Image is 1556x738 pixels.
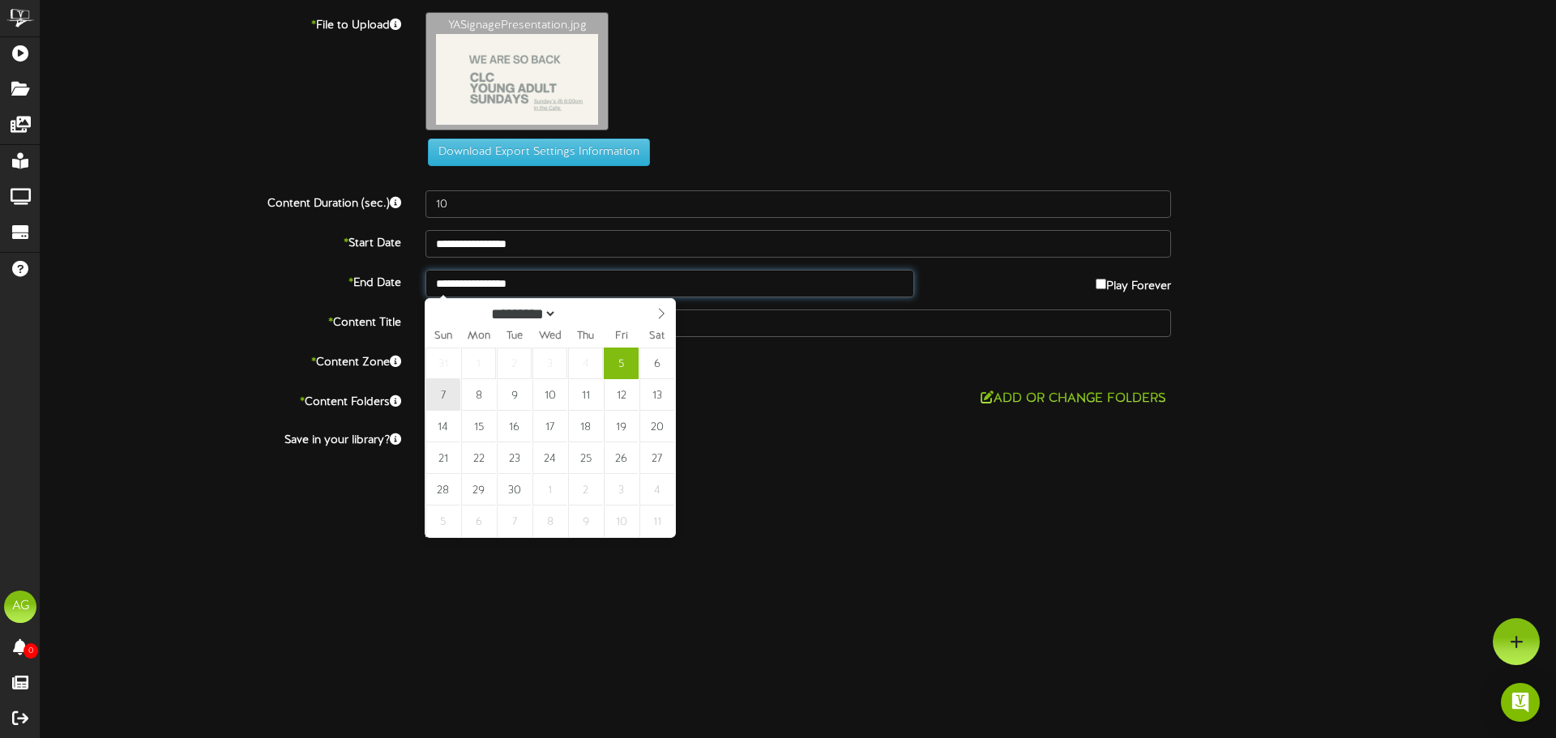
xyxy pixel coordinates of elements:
[461,379,496,411] span: September 8, 2025
[4,591,36,623] div: AG
[28,427,413,449] label: Save in your library?
[976,389,1171,409] button: Add or Change Folders
[532,474,567,506] span: October 1, 2025
[639,379,674,411] span: September 13, 2025
[532,506,567,537] span: October 8, 2025
[639,331,675,342] span: Sat
[604,506,639,537] span: October 10, 2025
[28,349,413,371] label: Content Zone
[1096,279,1106,289] input: Play Forever
[425,411,460,442] span: September 14, 2025
[532,348,567,379] span: September 3, 2025
[425,348,460,379] span: August 31, 2025
[28,389,413,411] label: Content Folders
[497,348,532,379] span: September 2, 2025
[604,442,639,474] span: September 26, 2025
[28,230,413,252] label: Start Date
[604,348,639,379] span: September 5, 2025
[604,379,639,411] span: September 12, 2025
[604,331,639,342] span: Fri
[497,474,532,506] span: September 30, 2025
[28,190,413,212] label: Content Duration (sec.)
[497,411,532,442] span: September 16, 2025
[532,379,567,411] span: September 10, 2025
[639,442,674,474] span: September 27, 2025
[425,309,1171,337] input: Title of this Content
[532,331,568,342] span: Wed
[425,379,460,411] span: September 7, 2025
[568,348,603,379] span: September 4, 2025
[425,331,461,342] span: Sun
[461,442,496,474] span: September 22, 2025
[557,305,615,322] input: Year
[461,474,496,506] span: September 29, 2025
[568,411,603,442] span: September 18, 2025
[461,506,496,537] span: October 6, 2025
[604,474,639,506] span: October 3, 2025
[428,139,650,166] button: Download Export Settings Information
[461,331,497,342] span: Mon
[425,442,460,474] span: September 21, 2025
[568,379,603,411] span: September 11, 2025
[1501,683,1540,722] div: Open Intercom Messenger
[568,506,603,537] span: October 9, 2025
[532,411,567,442] span: September 17, 2025
[420,147,650,159] a: Download Export Settings Information
[497,331,532,342] span: Tue
[497,379,532,411] span: September 9, 2025
[28,309,413,331] label: Content Title
[425,474,460,506] span: September 28, 2025
[497,506,532,537] span: October 7, 2025
[461,348,496,379] span: September 1, 2025
[28,270,413,292] label: End Date
[1096,270,1171,295] label: Play Forever
[532,442,567,474] span: September 24, 2025
[28,12,413,34] label: File to Upload
[639,348,674,379] span: September 6, 2025
[604,411,639,442] span: September 19, 2025
[639,411,674,442] span: September 20, 2025
[461,411,496,442] span: September 15, 2025
[497,442,532,474] span: September 23, 2025
[568,474,603,506] span: October 2, 2025
[568,331,604,342] span: Thu
[425,506,460,537] span: October 5, 2025
[568,442,603,474] span: September 25, 2025
[24,643,38,659] span: 0
[639,474,674,506] span: October 4, 2025
[639,506,674,537] span: October 11, 2025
